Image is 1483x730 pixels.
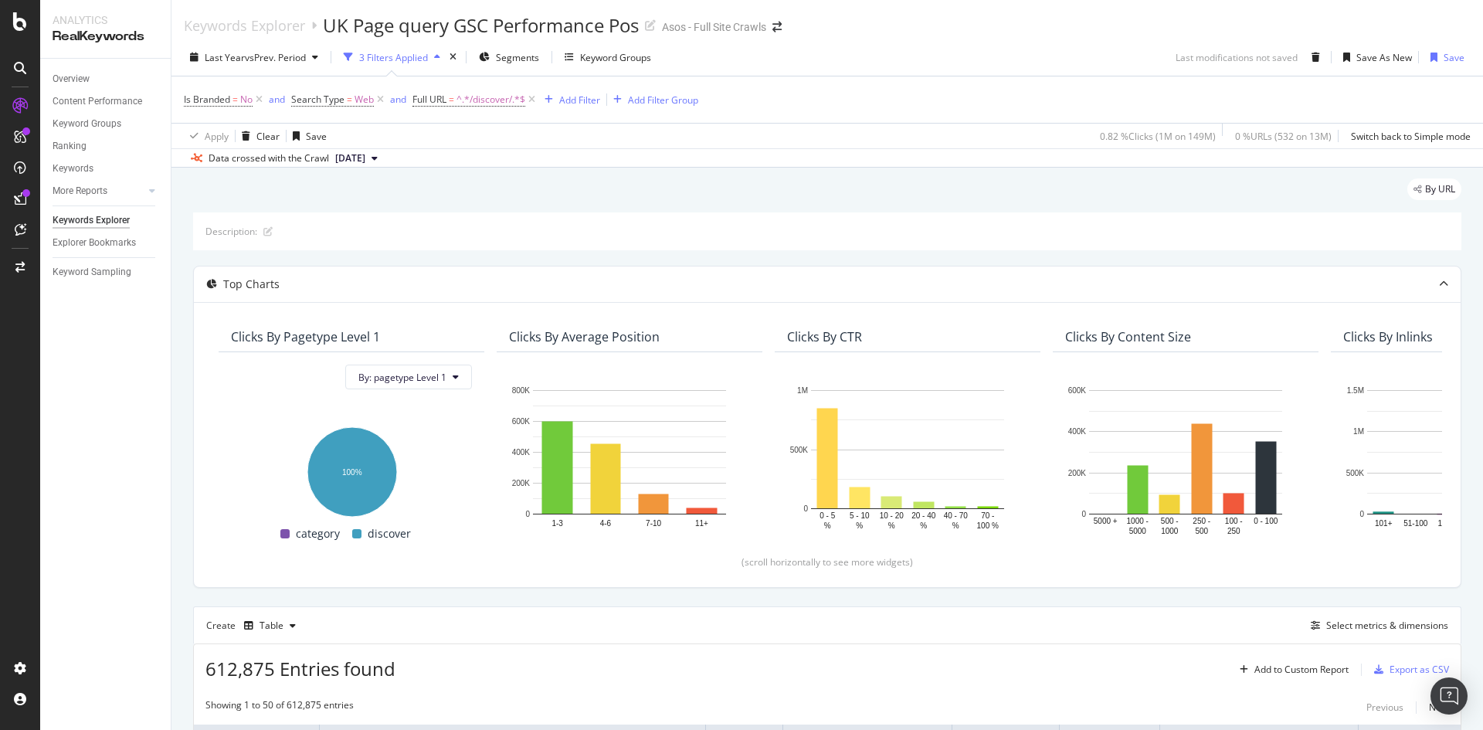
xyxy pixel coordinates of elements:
[1351,130,1471,143] div: Switch back to Simple mode
[512,479,531,487] text: 200K
[1234,657,1349,682] button: Add to Custom Report
[53,161,160,177] a: Keywords
[1424,45,1464,70] button: Save
[205,51,245,64] span: Last Year
[329,149,384,168] button: [DATE]
[231,419,472,519] svg: A chart.
[53,93,160,110] a: Content Performance
[1366,698,1403,717] button: Previous
[260,621,283,630] div: Table
[1403,518,1428,527] text: 51-100
[1343,329,1433,345] div: Clicks By Inlinks
[1068,468,1087,477] text: 200K
[446,49,460,65] div: times
[323,12,639,39] div: UK Page query GSC Performance Pos
[53,212,160,229] a: Keywords Explorer
[1444,51,1464,64] div: Save
[1366,701,1403,714] div: Previous
[53,138,87,154] div: Ranking
[1193,517,1210,525] text: 250 -
[1127,517,1149,525] text: 1000 -
[1227,527,1240,535] text: 250
[880,511,904,519] text: 10 - 20
[53,116,160,132] a: Keyword Groups
[977,521,999,529] text: 100 %
[944,511,969,519] text: 40 - 70
[1100,130,1216,143] div: 0.82 % Clicks ( 1M on 149M )
[345,365,472,389] button: By: pagetype Level 1
[1254,665,1349,674] div: Add to Custom Report
[232,93,238,106] span: =
[1346,468,1365,477] text: 500K
[456,89,525,110] span: ^.*/discover/.*$
[1368,657,1449,682] button: Export as CSV
[662,19,766,35] div: Asos - Full Site Crawls
[236,124,280,148] button: Clear
[53,71,90,87] div: Overview
[412,93,446,106] span: Full URL
[1068,386,1087,395] text: 600K
[184,45,324,70] button: Last YearvsPrev. Period
[600,518,612,527] text: 4-6
[449,93,454,106] span: =
[558,45,657,70] button: Keyword Groups
[205,698,354,717] div: Showing 1 to 50 of 612,875 entries
[607,90,698,109] button: Add Filter Group
[509,382,750,538] svg: A chart.
[695,518,708,527] text: 11+
[1094,517,1118,525] text: 5000 +
[240,89,253,110] span: No
[850,511,870,519] text: 5 - 10
[797,386,808,395] text: 1M
[390,93,406,106] div: and
[1437,518,1458,527] text: 16-50
[296,525,340,543] span: category
[53,212,130,229] div: Keywords Explorer
[646,518,661,527] text: 7-10
[53,235,160,251] a: Explorer Bookmarks
[559,93,600,107] div: Add Filter
[1305,616,1448,635] button: Select metrics & dimensions
[1129,527,1147,535] text: 5000
[205,130,229,143] div: Apply
[1390,663,1449,676] div: Export as CSV
[787,329,862,345] div: Clicks By CTR
[920,521,927,529] text: %
[231,329,380,345] div: Clicks By pagetype Level 1
[342,467,362,476] text: 100%
[256,130,280,143] div: Clear
[1407,178,1461,200] div: legacy label
[1176,51,1298,64] div: Last modifications not saved
[790,445,809,453] text: 500K
[509,329,660,345] div: Clicks By Average Position
[205,225,257,238] div: Description:
[787,382,1028,531] svg: A chart.
[306,130,327,143] div: Save
[512,386,531,395] text: 800K
[53,183,107,199] div: More Reports
[53,28,158,46] div: RealKeywords
[824,521,831,529] text: %
[206,613,302,638] div: Create
[1081,510,1086,518] text: 0
[212,555,1442,569] div: (scroll horizontally to see more widgets)
[1353,427,1364,436] text: 1M
[911,511,936,519] text: 20 - 40
[1235,130,1332,143] div: 0 % URLs ( 532 on 13M )
[347,93,352,106] span: =
[205,656,395,681] span: 612,875 Entries found
[496,51,539,64] span: Segments
[1425,185,1455,194] span: By URL
[888,521,895,529] text: %
[269,93,285,106] div: and
[223,277,280,292] div: Top Charts
[53,12,158,28] div: Analytics
[772,22,782,32] div: arrow-right-arrow-left
[53,264,131,280] div: Keyword Sampling
[184,124,229,148] button: Apply
[525,510,530,518] text: 0
[1326,619,1448,632] div: Select metrics & dimensions
[238,613,302,638] button: Table
[245,51,306,64] span: vs Prev. Period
